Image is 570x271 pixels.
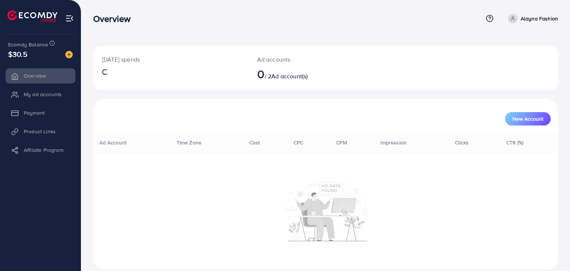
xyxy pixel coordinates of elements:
[8,41,48,48] span: Ecomdy Balance
[505,14,558,23] a: Alayna Fashion
[7,10,58,22] img: logo
[102,55,239,64] p: [DATE] spends
[8,49,27,59] span: $30.5
[512,116,543,121] span: New Account
[257,67,356,81] h2: / 2
[521,14,558,23] p: Alayna Fashion
[257,55,356,64] p: Ad accounts
[65,14,74,23] img: menu
[257,65,265,82] span: 0
[271,72,308,80] span: Ad account(s)
[505,112,551,125] button: New Account
[65,51,73,58] img: image
[93,13,137,24] h3: Overview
